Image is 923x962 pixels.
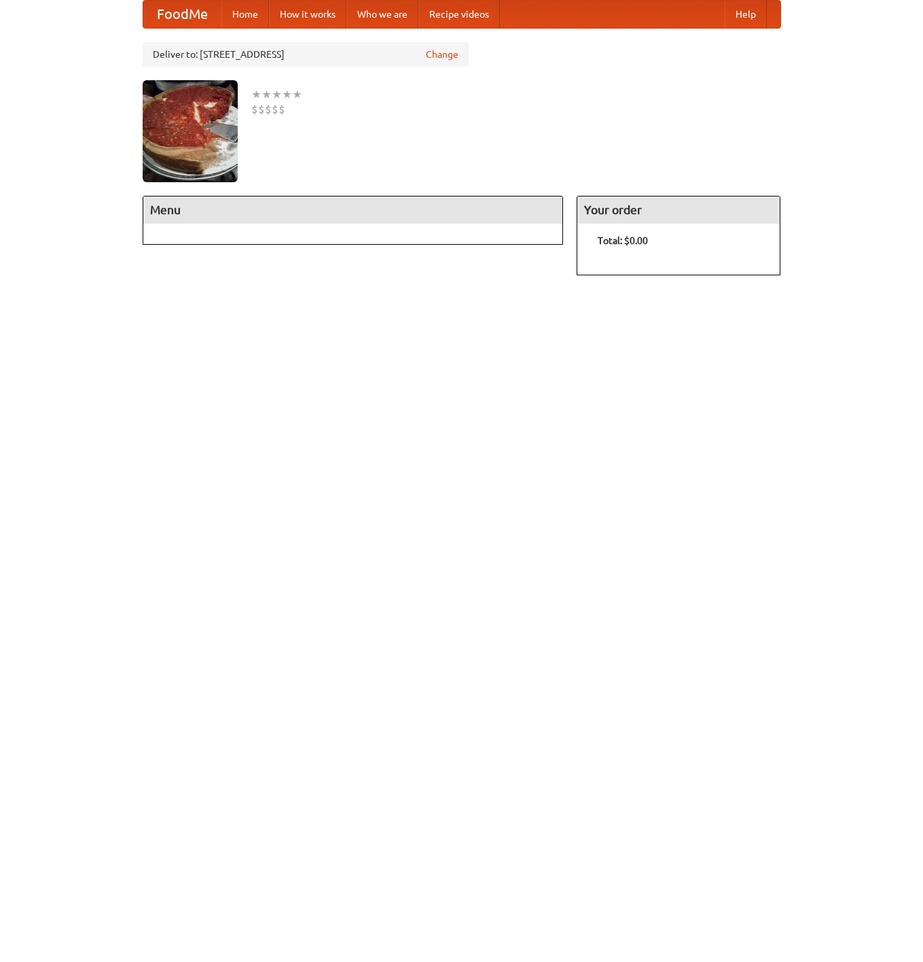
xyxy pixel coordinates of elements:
img: angular.jpg [143,80,238,182]
h4: Menu [143,196,563,224]
a: Change [426,48,458,61]
a: Home [221,1,269,28]
li: ★ [251,87,261,102]
li: $ [272,102,278,117]
li: ★ [261,87,272,102]
a: How it works [269,1,346,28]
li: $ [265,102,272,117]
li: $ [251,102,258,117]
a: Who we are [346,1,418,28]
a: FoodMe [143,1,221,28]
li: ★ [282,87,292,102]
li: ★ [272,87,282,102]
a: Recipe videos [418,1,500,28]
li: ★ [292,87,302,102]
li: $ [258,102,265,117]
div: Deliver to: [STREET_ADDRESS] [143,42,469,67]
h4: Your order [577,196,780,224]
li: $ [278,102,285,117]
b: Total: $0.00 [598,235,648,246]
a: Help [725,1,767,28]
